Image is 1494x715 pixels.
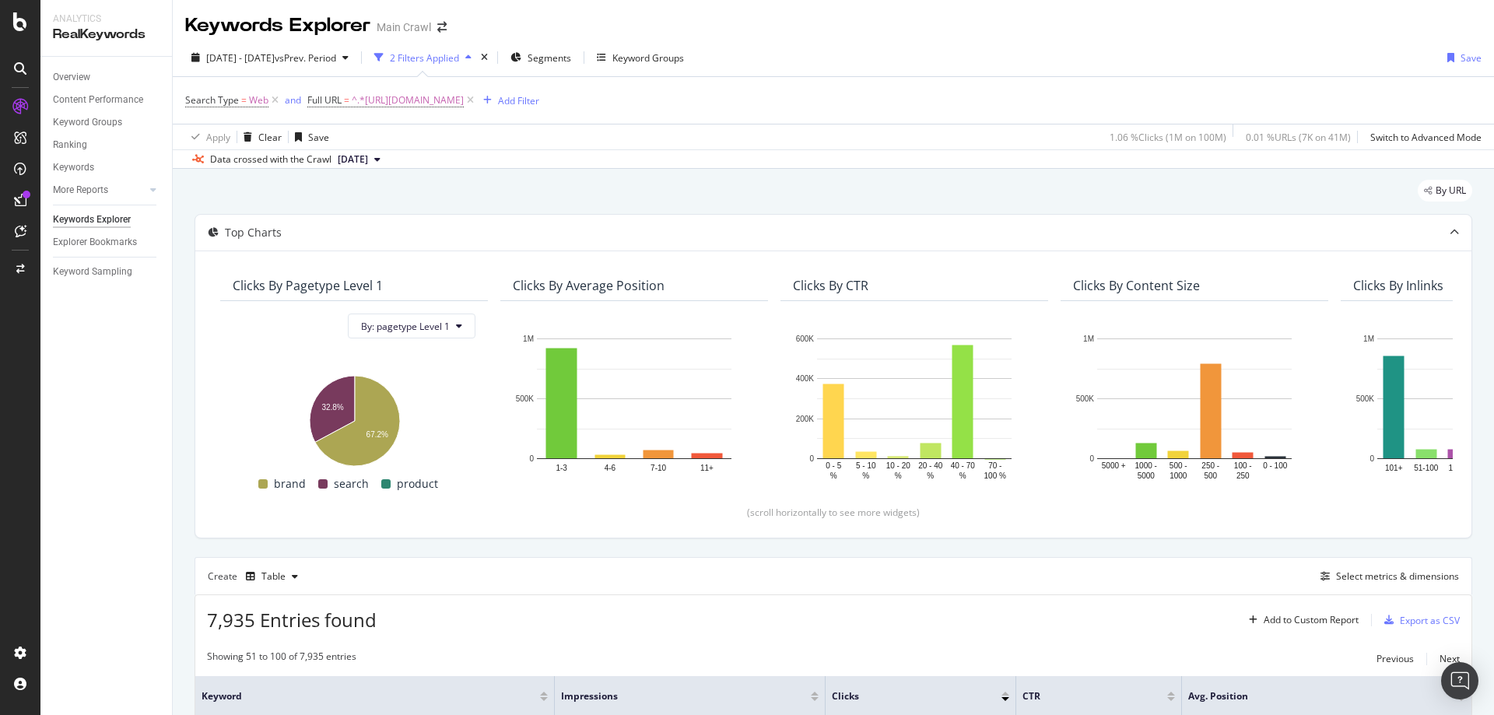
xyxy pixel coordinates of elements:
[927,471,934,480] text: %
[53,92,143,108] div: Content Performance
[274,475,306,493] span: brand
[289,124,329,149] button: Save
[793,278,868,293] div: Clicks By CTR
[307,93,342,107] span: Full URL
[53,159,161,176] a: Keywords
[988,461,1001,470] text: 70 -
[856,461,876,470] text: 5 - 10
[258,131,282,144] div: Clear
[437,22,447,33] div: arrow-right-arrow-left
[206,131,230,144] div: Apply
[53,234,161,251] a: Explorer Bookmarks
[1448,464,1468,472] text: 16-50
[1083,335,1094,343] text: 1M
[53,137,161,153] a: Ranking
[348,314,475,338] button: By: pagetype Level 1
[832,689,978,703] span: Clicks
[1073,331,1316,482] svg: A chart.
[796,335,815,343] text: 600K
[528,51,571,65] span: Segments
[261,572,286,581] div: Table
[1377,650,1414,668] button: Previous
[612,51,684,65] div: Keyword Groups
[1076,394,1095,403] text: 500K
[53,212,131,228] div: Keywords Explorer
[862,471,869,480] text: %
[1135,461,1157,470] text: 1000 -
[1022,689,1144,703] span: CTR
[53,69,161,86] a: Overview
[1138,471,1156,480] text: 5000
[53,159,94,176] div: Keywords
[53,234,137,251] div: Explorer Bookmarks
[214,506,1453,519] div: (scroll horizontally to see more widgets)
[1353,278,1443,293] div: Clicks By Inlinks
[285,93,301,107] button: and
[513,278,665,293] div: Clicks By Average Position
[477,91,539,110] button: Add Filter
[207,607,377,633] span: 7,935 Entries found
[1246,131,1351,144] div: 0.01 % URLs ( 7K on 41M )
[249,89,268,111] span: Web
[1441,662,1478,699] div: Open Intercom Messenger
[53,114,161,131] a: Keyword Groups
[1369,454,1374,463] text: 0
[390,51,459,65] div: 2 Filters Applied
[377,19,431,35] div: Main Crawl
[53,69,90,86] div: Overview
[185,45,355,70] button: [DATE] - [DATE]vsPrev. Period
[1385,464,1403,472] text: 101+
[331,150,387,169] button: [DATE]
[478,50,491,65] div: times
[366,430,388,439] text: 67.2%
[1440,652,1460,665] div: Next
[1263,461,1288,470] text: 0 - 100
[826,461,841,470] text: 0 - 5
[591,45,690,70] button: Keyword Groups
[1370,131,1482,144] div: Switch to Advanced Mode
[1378,608,1460,633] button: Export as CSV
[241,93,247,107] span: =
[1418,180,1472,202] div: legacy label
[1336,570,1459,583] div: Select metrics & dimensions
[53,26,160,44] div: RealKeywords
[1170,461,1187,470] text: 500 -
[208,564,304,589] div: Create
[796,375,815,384] text: 400K
[951,461,976,470] text: 40 - 70
[202,689,517,703] span: Keyword
[1188,689,1434,703] span: Avg. Position
[1440,650,1460,668] button: Next
[240,564,304,589] button: Table
[1236,471,1250,480] text: 250
[53,182,146,198] a: More Reports
[1102,461,1126,470] text: 5000 +
[237,124,282,149] button: Clear
[1441,45,1482,70] button: Save
[1364,124,1482,149] button: Switch to Advanced Mode
[233,368,475,468] svg: A chart.
[1356,394,1375,403] text: 500K
[1170,471,1187,480] text: 1000
[1461,51,1482,65] div: Save
[233,278,383,293] div: Clicks By pagetype Level 1
[53,182,108,198] div: More Reports
[959,471,966,480] text: %
[513,331,756,482] svg: A chart.
[334,475,369,493] span: search
[895,471,902,480] text: %
[830,471,837,480] text: %
[53,137,87,153] div: Ranking
[1264,615,1359,625] div: Add to Custom Report
[53,92,161,108] a: Content Performance
[1400,614,1460,627] div: Export as CSV
[397,475,438,493] span: product
[275,51,336,65] span: vs Prev. Period
[361,320,450,333] span: By: pagetype Level 1
[185,12,370,39] div: Keywords Explorer
[185,124,230,149] button: Apply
